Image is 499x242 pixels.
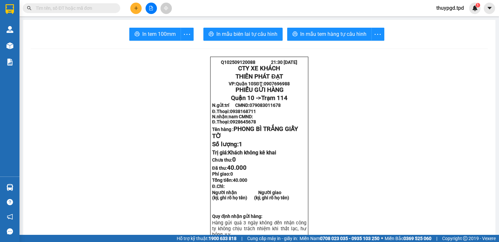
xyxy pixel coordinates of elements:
[216,30,277,38] span: In mẫu biên lai tự cấu hình
[212,214,263,219] strong: Quy định nhận gửi hàng:
[212,109,256,114] strong: Đ.Thoại:
[484,3,495,14] button: caret-down
[212,171,233,177] strong: Phí giao:
[130,3,142,14] button: plus
[225,103,281,108] span: trí CMND:
[320,236,379,241] strong: 0708 023 035 - 0935 103 250
[27,6,32,10] span: search
[6,42,13,49] img: warehouse-icon
[212,178,247,183] span: Tổng tiền:
[36,5,112,12] input: Tìm tên, số ĐT hoặc mã đơn
[160,3,172,14] button: aim
[292,31,298,37] span: printer
[230,109,256,114] span: 0938168711
[476,3,480,7] sup: 1
[6,59,13,65] img: solution-icon
[436,235,437,242] span: |
[487,5,493,11] span: caret-down
[229,114,253,119] span: nam CMND:
[212,125,298,140] span: PHONG BÌ TRẮNG GIẤY TỜ
[249,103,281,108] span: 079083011678
[228,149,276,156] span: Khách không kê khai
[212,165,247,171] strong: Đã thu:
[212,195,289,200] strong: (ký, ghi rõ họ tên) (ký, ghi rõ họ tên)
[142,30,176,38] span: In tem 100mm
[6,184,13,191] img: warehouse-icon
[231,94,288,102] span: Quận 10 ->
[236,86,284,93] span: PHIẾU GỬI HÀNG
[212,119,256,124] strong: Đ.Thoại:
[221,60,255,65] span: Q102509120088
[129,28,181,41] button: printerIn tem 100mm
[209,31,214,37] span: printer
[181,28,194,41] button: more
[230,171,233,177] span: 0
[371,28,384,41] button: more
[203,28,283,41] button: printerIn mẫu biên lai tự cấu hình
[236,81,253,86] span: Quận 10
[212,127,298,139] strong: Tên hàng :
[403,236,431,241] strong: 0369 525 060
[212,190,281,195] strong: Người nhận Người giao
[7,199,13,205] span: question-circle
[212,220,306,237] span: Hàng gửi quá 3 ngày không đến nhận công ty không chịu trách nhiệm khi thất lạc, hư hỏn...
[146,3,157,14] button: file-add
[6,26,13,33] img: warehouse-icon
[134,31,140,37] span: printer
[7,228,13,235] span: message
[300,235,379,242] span: Miền Nam
[284,60,297,65] span: [DATE]
[177,235,237,242] span: Hỗ trợ kỹ thuật:
[232,156,236,163] span: 0
[381,237,383,240] span: ⚪️
[372,30,384,38] span: more
[164,6,168,10] span: aim
[212,103,281,108] strong: N.gửi:
[212,149,276,156] span: Trị giá:
[472,5,478,11] img: icon-new-feature
[233,178,247,183] span: 40.000
[239,141,242,148] span: 1
[463,236,467,241] span: copyright
[6,4,14,14] img: logo-vxr
[230,119,256,124] span: 0928645678
[477,3,479,7] span: 1
[212,157,236,163] strong: Chưa thu:
[209,236,237,241] strong: 1900 633 818
[385,235,431,242] span: Miền Bắc
[287,28,372,41] button: printerIn mẫu tem hàng tự cấu hình
[229,81,289,86] strong: VP: SĐT:
[247,235,298,242] span: Cung cấp máy in - giấy in:
[7,214,13,220] span: notification
[264,81,290,86] span: 0907696988
[431,4,469,12] span: thuypgd.tpd
[212,114,253,119] strong: N.nhận:
[134,6,138,10] span: plus
[300,30,366,38] span: In mẫu tem hàng tự cấu hình
[241,235,242,242] span: |
[271,60,283,65] span: 21:30
[261,94,288,102] span: Trạm 114
[227,164,247,171] span: 40.000
[149,6,153,10] span: file-add
[236,73,283,80] strong: THIÊN PHÁT ĐẠT
[181,30,193,38] span: more
[212,141,242,148] span: Số lượng:
[238,65,280,72] strong: CTY XE KHÁCH
[212,184,225,189] span: Đ.Chỉ:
